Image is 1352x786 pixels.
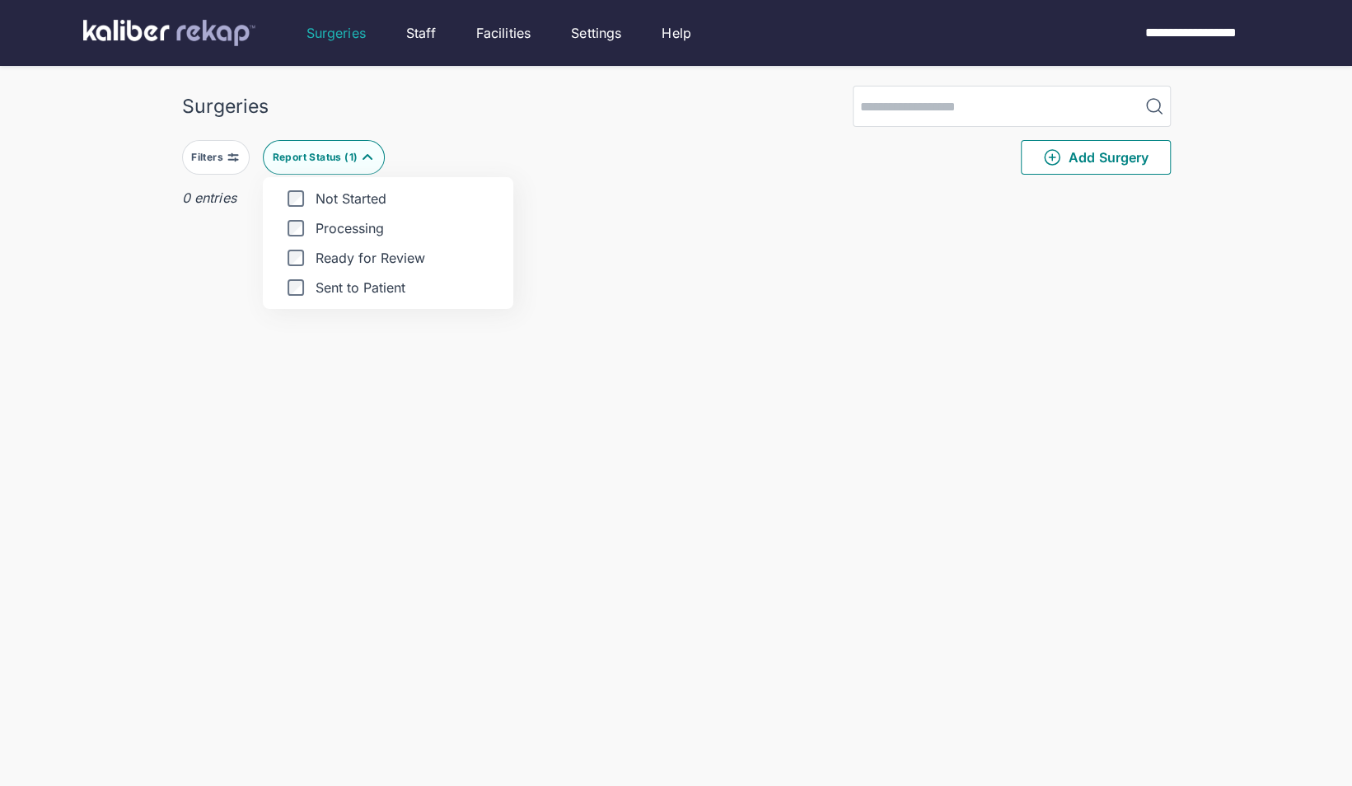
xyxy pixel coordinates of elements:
[289,281,302,294] input: Sent to Patient
[406,23,436,43] a: Staff
[182,95,269,118] div: Surgeries
[571,23,621,43] a: Settings
[361,151,374,164] img: filter-caret-up-teal.ae51ebe3.svg
[1021,140,1171,175] button: Add Surgery
[191,151,227,164] div: Filters
[263,140,385,175] button: Report Status (1)
[289,192,302,205] input: Not Started
[182,188,1171,208] div: 0 entries
[227,151,240,164] img: faders-horizontal-grey.d550dbda.svg
[276,220,500,236] label: Processing
[83,20,255,46] img: kaliber labs logo
[476,23,531,43] a: Facilities
[276,190,500,207] label: Not Started
[306,23,366,43] a: Surgeries
[1042,147,1062,167] img: PlusCircleGreen.5fd88d77.svg
[289,251,302,264] input: Ready for Review
[1144,96,1164,116] img: MagnifyingGlass.1dc66aab.svg
[276,279,500,296] label: Sent to Patient
[1042,147,1148,167] span: Add Surgery
[182,140,250,175] button: Filters
[289,222,302,235] input: Processing
[662,23,691,43] a: Help
[273,151,362,164] div: Report Status ( 1 )
[276,250,500,266] label: Ready for Review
